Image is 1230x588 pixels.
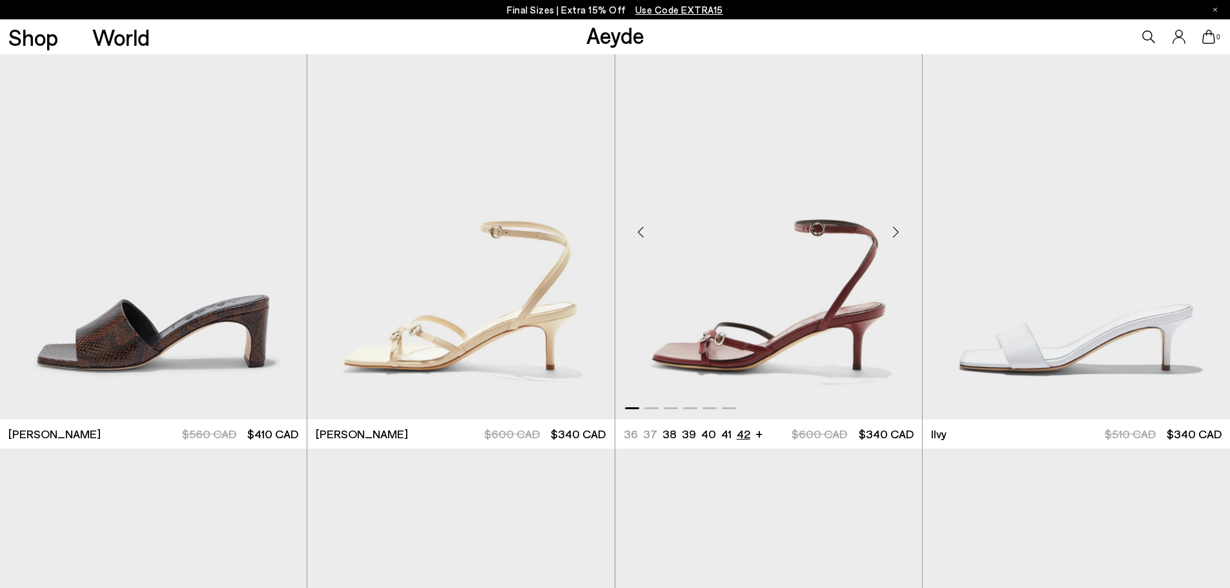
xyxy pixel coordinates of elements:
[615,34,922,420] div: 1 / 6
[615,34,922,420] img: Libby Leather Kitten-Heel Sandals
[8,426,101,442] span: [PERSON_NAME]
[1215,34,1222,41] span: 0
[922,34,1229,420] img: Libby Leather Kitten-Heel Sandals
[662,426,677,442] li: 38
[307,34,614,420] a: 6 / 6 1 / 6 2 / 6 3 / 6 4 / 6 5 / 6 6 / 6 1 / 6 Next slide Previous slide
[247,427,298,441] span: $410 CAD
[615,34,922,420] a: 6 / 6 1 / 6 2 / 6 3 / 6 4 / 6 5 / 6 6 / 6 1 / 6 Next slide Previous slide
[931,426,947,442] span: Ilvy
[859,427,914,441] span: $340 CAD
[755,425,763,442] li: +
[586,21,644,48] a: Aeyde
[614,34,921,420] div: 2 / 6
[307,34,614,420] div: 1 / 6
[615,420,922,449] a: 36 37 38 39 40 41 42 + $600 CAD $340 CAD
[614,34,921,420] img: Libby Leather Kitten-Heel Sandals
[182,427,236,441] span: $560 CAD
[923,34,1230,420] img: Ilvy Leather Mules
[922,34,1229,420] div: 2 / 6
[721,426,732,442] li: 41
[316,426,408,442] span: [PERSON_NAME]
[635,4,723,15] span: Navigate to /collections/ss25-final-sizes
[1202,30,1215,44] a: 0
[8,26,58,48] a: Shop
[1105,427,1156,441] span: $510 CAD
[877,212,916,251] div: Next slide
[484,427,540,441] span: $600 CAD
[682,426,696,442] li: 39
[622,212,661,251] div: Previous slide
[701,426,716,442] li: 40
[92,26,150,48] a: World
[923,420,1230,449] a: Ilvy $510 CAD $340 CAD
[507,2,723,18] p: Final Sizes | Extra 15% Off
[307,420,614,449] a: [PERSON_NAME] $600 CAD $340 CAD
[792,427,847,441] span: $600 CAD
[624,426,746,442] ul: variant
[307,34,614,420] img: Libby Leather Kitten-Heel Sandals
[1167,427,1222,441] span: $340 CAD
[551,427,606,441] span: $340 CAD
[737,426,750,442] li: 42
